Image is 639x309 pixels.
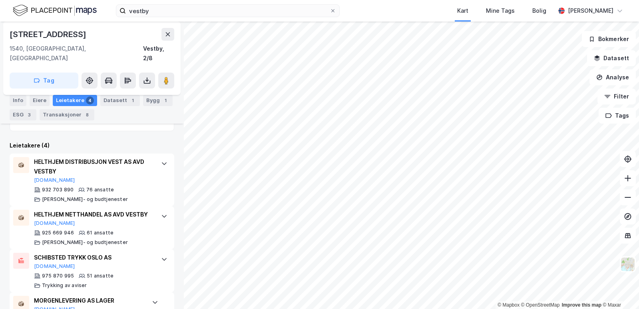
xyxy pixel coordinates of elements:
[10,141,174,150] div: Leietakere (4)
[34,220,75,226] button: [DOMAIN_NAME]
[562,302,601,308] a: Improve this map
[603,302,621,308] a: Maxar
[13,4,97,18] img: logo.f888ab2527a4732fd821a326f86c7f29.svg
[10,73,78,89] button: Tag
[568,6,613,16] div: [PERSON_NAME]
[34,296,144,305] div: MORGENLEVERING AS LAGER
[34,253,153,262] div: SCHIBSTED TRYKK OSLO AS
[589,69,636,85] button: Analyse
[42,282,87,289] div: Trykking av aviser
[86,96,94,104] div: 4
[42,273,74,279] div: 975 870 995
[34,263,75,270] button: [DOMAIN_NAME]
[582,31,636,47] button: Bokmerker
[87,273,113,279] div: 51 ansatte
[83,111,91,119] div: 8
[100,95,140,106] div: Datasett
[42,230,74,236] div: 925 669 946
[10,44,143,63] div: 1540, [GEOGRAPHIC_DATA], [GEOGRAPHIC_DATA]
[30,95,50,106] div: Eiere
[486,6,515,16] div: Mine Tags
[597,89,636,104] button: Filter
[53,95,97,106] div: Leietakere
[34,157,153,176] div: HELTHJEM DISTRIBUSJON VEST AS AVD VESTBY
[161,96,169,104] div: 1
[599,108,636,124] button: Tags
[620,257,635,272] img: Z
[42,187,74,193] div: 932 703 890
[129,96,137,104] div: 1
[42,196,128,203] div: [PERSON_NAME]- og budtjenester
[10,109,36,120] div: ESG
[42,239,128,246] div: [PERSON_NAME]- og budtjenester
[25,111,33,119] div: 3
[10,95,26,106] div: Info
[143,95,173,106] div: Bygg
[498,302,520,308] a: Mapbox
[40,109,94,120] div: Transaksjoner
[143,44,174,63] div: Vestby, 2/8
[587,50,636,66] button: Datasett
[126,5,330,17] input: Søk på adresse, matrikkel, gårdeiere, leietakere eller personer
[532,6,546,16] div: Bolig
[10,28,88,41] div: [STREET_ADDRESS]
[34,177,75,183] button: [DOMAIN_NAME]
[86,187,114,193] div: 76 ansatte
[457,6,468,16] div: Kart
[34,210,153,219] div: HELTHJEM NETTHANDEL AS AVD VESTBY
[87,230,113,236] div: 61 ansatte
[521,302,560,308] a: OpenStreetMap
